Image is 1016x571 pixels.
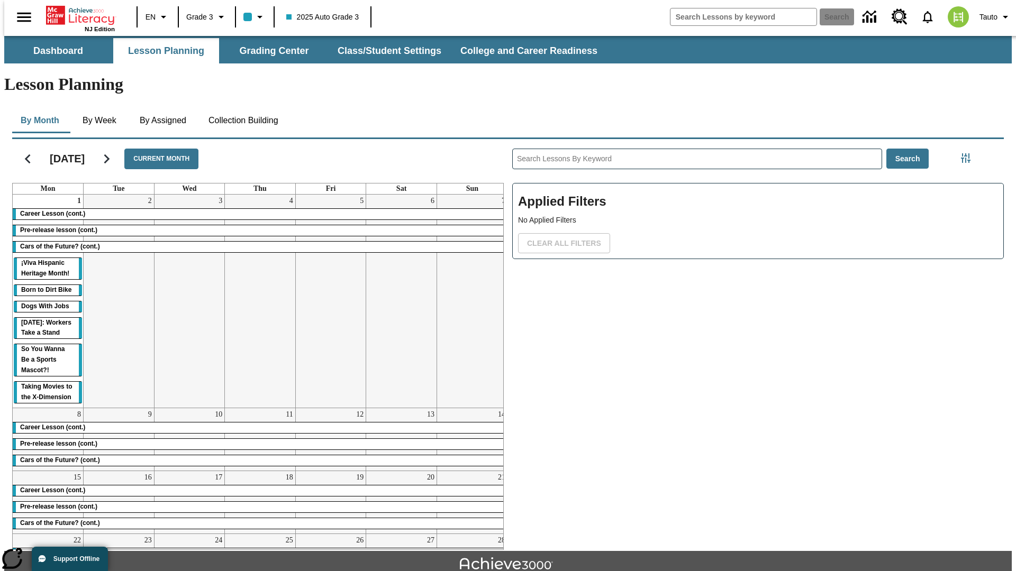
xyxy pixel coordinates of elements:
[13,195,84,408] td: September 1, 2025
[14,344,82,376] div: So You Wanna Be a Sports Mascot?!
[21,302,69,310] span: Dogs With Jobs
[295,408,366,471] td: September 12, 2025
[14,285,82,296] div: Born to Dirt Bike
[39,183,58,194] a: Monday
[75,408,83,421] a: September 8, 2025
[46,4,115,32] div: Home
[5,38,111,63] button: Dashboard
[21,259,69,277] span: ¡Viva Hispanic Heritage Month!
[84,408,155,471] td: September 9, 2025
[251,183,269,194] a: Thursday
[452,38,606,63] button: College and Career Readiness
[914,3,941,31] a: Notifications
[518,189,998,215] h2: Applied Filters
[113,38,219,63] button: Lesson Planning
[14,382,82,403] div: Taking Movies to the X-Dimension
[180,183,198,194] a: Wednesday
[4,36,1012,63] div: SubNavbar
[4,75,1012,94] h1: Lesson Planning
[154,195,225,408] td: September 3, 2025
[213,471,224,484] a: September 17, 2025
[975,7,1016,26] button: Profile/Settings
[14,258,82,279] div: ¡Viva Hispanic Heritage Month!
[437,408,507,471] td: September 14, 2025
[284,471,295,484] a: September 18, 2025
[670,8,817,25] input: search field
[20,486,85,494] span: Career Lesson (cont.)
[20,210,85,217] span: Career Lesson (cont.)
[496,534,507,547] a: September 28, 2025
[14,145,41,172] button: Previous
[225,471,296,533] td: September 18, 2025
[93,145,120,172] button: Next
[213,408,224,421] a: September 10, 2025
[885,3,914,31] a: Resource Center, Will open in new tab
[225,408,296,471] td: September 11, 2025
[329,38,450,63] button: Class/Student Settings
[13,422,507,433] div: Career Lesson (cont.)
[513,149,882,169] input: Search Lessons By Keyword
[186,12,213,23] span: Grade 3
[295,195,366,408] td: September 5, 2025
[20,243,100,250] span: Cars of the Future? (cont.)
[84,195,155,408] td: September 2, 2025
[142,534,154,547] a: September 23, 2025
[221,38,327,63] button: Grading Center
[21,319,71,337] span: Labor Day: Workers Take a Stand
[239,7,270,26] button: Class color is light blue. Change class color
[425,408,437,421] a: September 13, 2025
[141,7,175,26] button: Language: EN, Select a language
[425,471,437,484] a: September 20, 2025
[366,471,437,533] td: September 20, 2025
[13,439,507,449] div: Pre-release lesson (cont.)
[948,6,969,27] img: avatar image
[4,38,607,63] div: SubNavbar
[13,209,507,219] div: Career Lesson (cont.)
[154,471,225,533] td: September 17, 2025
[85,26,115,32] span: NJ Edition
[225,195,296,408] td: September 4, 2025
[500,195,507,207] a: September 7, 2025
[941,3,975,31] button: Select a new avatar
[512,183,1004,259] div: Applied Filters
[13,408,84,471] td: September 8, 2025
[324,183,338,194] a: Friday
[21,286,71,293] span: Born to Dirt Bike
[14,318,82,339] div: Labor Day: Workers Take a Stand
[32,547,108,571] button: Support Offline
[4,135,504,550] div: Calendar
[13,502,507,512] div: Pre-release lesson (cont.)
[955,148,976,169] button: Filters Side menu
[154,408,225,471] td: September 10, 2025
[979,12,997,23] span: Tauto
[886,149,929,169] button: Search
[124,149,198,169] button: Current Month
[146,195,154,207] a: September 2, 2025
[20,440,97,447] span: Pre-release lesson (cont.)
[12,108,68,133] button: By Month
[71,534,83,547] a: September 22, 2025
[50,152,85,165] h2: [DATE]
[394,183,409,194] a: Saturday
[142,471,154,484] a: September 16, 2025
[111,183,126,194] a: Tuesday
[84,471,155,533] td: September 16, 2025
[21,345,65,374] span: So You Wanna Be a Sports Mascot?!
[14,301,82,312] div: Dogs With Jobs
[20,226,97,234] span: Pre-release lesson (cont.)
[358,195,366,207] a: September 5, 2025
[20,456,100,464] span: Cars of the Future? (cont.)
[287,195,295,207] a: September 4, 2025
[8,2,40,33] button: Open side menu
[46,5,115,26] a: Home
[295,471,366,533] td: September 19, 2025
[366,195,437,408] td: September 6, 2025
[464,183,480,194] a: Sunday
[13,225,507,236] div: Pre-release lesson (cont.)
[21,383,72,401] span: Taking Movies to the X-Dimension
[366,408,437,471] td: September 13, 2025
[20,519,100,527] span: Cars of the Future? (cont.)
[354,408,366,421] a: September 12, 2025
[182,7,232,26] button: Grade: Grade 3, Select a grade
[496,471,507,484] a: September 21, 2025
